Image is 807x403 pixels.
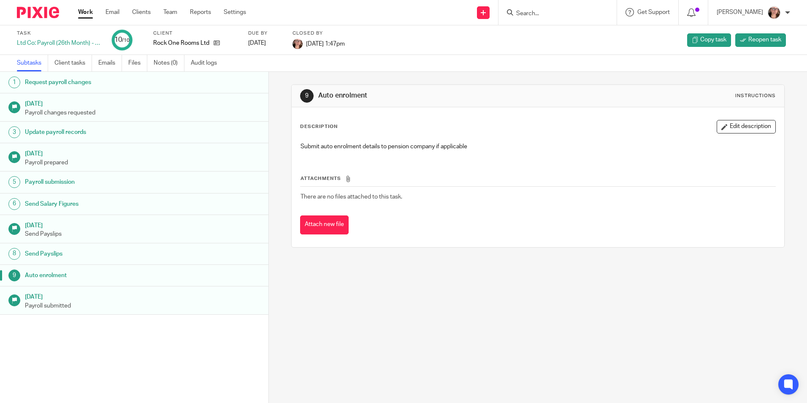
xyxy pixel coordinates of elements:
[122,38,130,43] small: /10
[25,198,182,210] h1: Send Salary Figures
[292,30,345,37] label: Closed by
[153,39,209,47] p: Rock One Rooms Ltd
[25,126,182,139] h1: Update payroll records
[248,39,282,47] div: [DATE]
[300,215,349,234] button: Attach new file
[300,89,314,103] div: 9
[8,198,20,210] div: 6
[687,33,731,47] a: Copy task
[25,248,182,260] h1: Send Payslips
[191,55,223,71] a: Audit logs
[8,248,20,260] div: 8
[190,8,211,16] a: Reports
[154,55,184,71] a: Notes (0)
[700,35,726,44] span: Copy task
[515,10,591,18] input: Search
[748,35,781,44] span: Reopen task
[54,55,92,71] a: Client tasks
[717,8,763,16] p: [PERSON_NAME]
[114,35,130,45] div: 10
[306,41,345,46] span: [DATE] 1:47pm
[25,291,260,301] h1: [DATE]
[248,30,282,37] label: Due by
[301,142,775,151] p: Submit auto enrolment details to pension company if applicable
[128,55,147,71] a: Files
[25,109,260,117] p: Payroll changes requested
[8,76,20,88] div: 1
[8,270,20,281] div: 9
[25,76,182,89] h1: Request payroll changes
[300,123,338,130] p: Description
[153,30,238,37] label: Client
[25,302,260,310] p: Payroll submitted
[25,230,260,238] p: Send Payslips
[106,8,119,16] a: Email
[17,55,48,71] a: Subtasks
[17,39,101,47] div: Ltd Co: Payroll (26th Month) - R1R
[17,30,101,37] label: Task
[132,8,151,16] a: Clients
[25,176,182,188] h1: Payroll submission
[78,8,93,16] a: Work
[292,39,303,49] img: Louise.jpg
[301,176,341,181] span: Attachments
[735,93,776,99] div: Instructions
[25,269,182,282] h1: Auto enrolment
[301,194,402,200] span: There are no files attached to this task.
[735,33,786,47] a: Reopen task
[25,98,260,108] h1: [DATE]
[25,147,260,158] h1: [DATE]
[318,91,556,100] h1: Auto enrolment
[17,7,59,18] img: Pixie
[8,126,20,138] div: 3
[8,176,20,188] div: 5
[717,120,776,133] button: Edit description
[224,8,246,16] a: Settings
[25,219,260,230] h1: [DATE]
[25,158,260,167] p: Payroll prepared
[98,55,122,71] a: Emails
[767,6,781,19] img: Louise.jpg
[637,9,670,15] span: Get Support
[163,8,177,16] a: Team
